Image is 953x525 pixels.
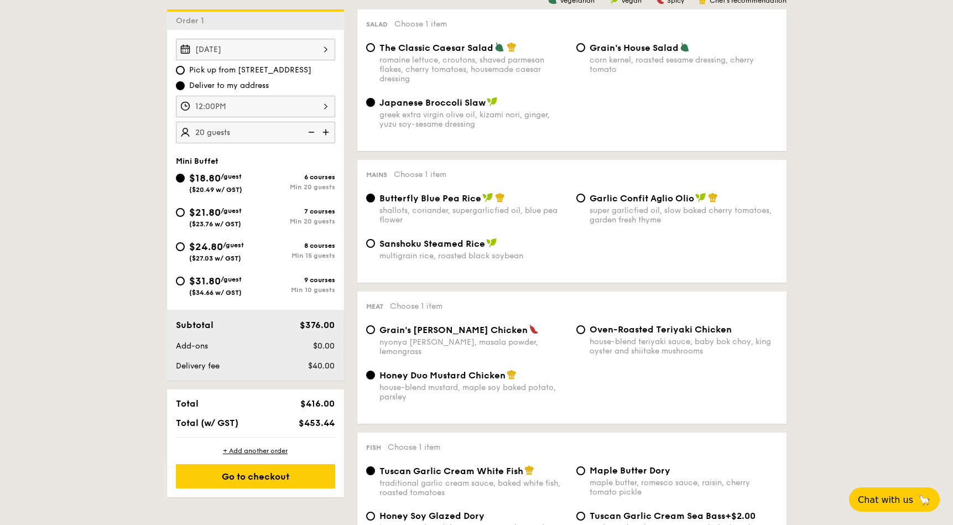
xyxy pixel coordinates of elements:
[256,242,335,249] div: 8 courses
[176,341,208,351] span: Add-ons
[176,418,238,428] span: Total (w/ GST)
[300,398,335,409] span: $416.00
[176,96,335,117] input: Event time
[590,337,778,356] div: house-blend teriyaki sauce, baby bok choy, king oyster and shiitake mushrooms
[256,286,335,294] div: Min 10 guests
[379,55,567,84] div: romaine lettuce, croutons, shaved parmesan flakes, cherry tomatoes, housemade caesar dressing
[176,320,213,330] span: Subtotal
[256,276,335,284] div: 9 courses
[256,207,335,215] div: 7 courses
[576,194,585,202] input: Garlic Confit Aglio Oliosuper garlicfied oil, slow baked cherry tomatoes, garden fresh thyme
[189,220,241,228] span: ($23.76 w/ GST)
[189,206,221,219] span: $21.80
[487,97,498,107] img: icon-vegan.f8ff3823.svg
[379,251,567,261] div: multigrain rice, roasted black soybean
[176,16,209,25] span: Order 1
[576,512,585,521] input: Tuscan Garlic Cream Sea Bass+$2.00traditional garlic cream sauce, baked sea bass, roasted tomato
[299,418,335,428] span: $453.44
[176,464,335,488] div: Go to checkout
[394,170,446,179] span: Choose 1 item
[379,110,567,129] div: greek extra virgin olive oil, kizami nori, ginger, yuzu soy-sesame dressing
[366,20,388,28] span: Salad
[366,171,387,179] span: Mains
[189,186,242,194] span: ($20.49 w/ GST)
[366,194,375,202] input: Butterfly Blue Pea Riceshallots, coriander, supergarlicfied oil, blue pea flower
[176,446,335,455] div: + Add another order
[486,238,497,248] img: icon-vegan.f8ff3823.svg
[256,252,335,259] div: Min 15 guests
[379,97,486,108] span: Japanese Broccoli Slaw
[379,193,481,204] span: Butterfly Blue Pea Rice
[221,276,242,283] span: /guest
[576,466,585,475] input: Maple Butter Dorymaple butter, romesco sauce, raisin, cherry tomato pickle
[379,43,493,53] span: The Classic Caesar Salad
[176,122,335,143] input: Number of guests
[379,383,567,402] div: house-blend mustard, maple soy baked potato, parsley
[189,172,221,184] span: $18.80
[366,444,381,451] span: Fish
[507,370,517,380] img: icon-chef-hat.a58ddaea.svg
[379,511,485,521] span: Honey Soy Glazed Dory
[590,193,694,204] span: Garlic Confit Aglio Olio
[388,443,440,452] span: Choose 1 item
[576,325,585,334] input: Oven-Roasted Teriyaki Chickenhouse-blend teriyaki sauce, baby bok choy, king oyster and shiitake ...
[176,361,220,371] span: Delivery fee
[494,42,504,52] img: icon-vegetarian.fe4039eb.svg
[300,320,335,330] span: $376.00
[189,65,311,76] span: Pick up from [STREET_ADDRESS]
[256,173,335,181] div: 6 courses
[366,303,383,310] span: Meat
[302,122,319,143] img: icon-reduce.1d2dbef1.svg
[366,239,375,248] input: Sanshoku Steamed Ricemultigrain rice, roasted black soybean
[379,238,485,249] span: Sanshoku Steamed Rice
[849,487,940,512] button: Chat with us🦙
[379,325,528,335] span: Grain's [PERSON_NAME] Chicken
[189,289,242,297] span: ($34.66 w/ GST)
[590,478,778,497] div: maple butter, romesco sauce, raisin, cherry tomato pickle
[366,512,375,521] input: Honey Soy Glazed Doryhoney soy glazed dory, carrot, zucchini and onion
[366,325,375,334] input: Grain's [PERSON_NAME] Chickennyonya [PERSON_NAME], masala powder, lemongrass
[379,370,506,381] span: Honey Duo Mustard Chicken
[366,466,375,475] input: Tuscan Garlic Cream White Fishtraditional garlic cream sauce, baked white fish, roasted tomatoes
[482,193,493,202] img: icon-vegan.f8ff3823.svg
[223,241,244,249] span: /guest
[590,511,725,521] span: Tuscan Garlic Cream Sea Bass
[590,55,778,74] div: corn kernel, roasted sesame dressing, cherry tomato
[590,465,670,476] span: Maple Butter Dory
[366,43,375,52] input: The Classic Caesar Saladromaine lettuce, croutons, shaved parmesan flakes, cherry tomatoes, house...
[529,324,539,334] img: icon-spicy.37a8142b.svg
[319,122,335,143] img: icon-add.58712e84.svg
[176,174,185,183] input: $18.80/guest($20.49 w/ GST)6 coursesMin 20 guests
[176,157,218,166] span: Mini Buffet
[256,217,335,225] div: Min 20 guests
[390,302,442,311] span: Choose 1 item
[394,19,447,29] span: Choose 1 item
[590,206,778,225] div: super garlicfied oil, slow baked cherry tomatoes, garden fresh thyme
[176,66,185,75] input: Pick up from [STREET_ADDRESS]
[189,275,221,287] span: $31.80
[524,465,534,475] img: icon-chef-hat.a58ddaea.svg
[366,98,375,107] input: Japanese Broccoli Slawgreek extra virgin olive oil, kizami nori, ginger, yuzu soy-sesame dressing
[590,43,679,53] span: Grain's House Salad
[680,42,690,52] img: icon-vegetarian.fe4039eb.svg
[189,241,223,253] span: $24.80
[176,39,335,60] input: Event date
[708,193,718,202] img: icon-chef-hat.a58ddaea.svg
[189,80,269,91] span: Deliver to my address
[176,208,185,217] input: $21.80/guest($23.76 w/ GST)7 coursesMin 20 guests
[858,495,913,505] span: Chat with us
[725,511,756,521] span: +$2.00
[918,493,931,506] span: 🦙
[176,277,185,285] input: $31.80/guest($34.66 w/ GST)9 coursesMin 10 guests
[495,193,505,202] img: icon-chef-hat.a58ddaea.svg
[256,183,335,191] div: Min 20 guests
[379,206,567,225] div: shallots, coriander, supergarlicfied oil, blue pea flower
[176,242,185,251] input: $24.80/guest($27.03 w/ GST)8 coursesMin 15 guests
[507,42,517,52] img: icon-chef-hat.a58ddaea.svg
[366,371,375,380] input: Honey Duo Mustard Chickenhouse-blend mustard, maple soy baked potato, parsley
[379,479,567,497] div: traditional garlic cream sauce, baked white fish, roasted tomatoes
[590,324,732,335] span: Oven-Roasted Teriyaki Chicken
[379,466,523,476] span: Tuscan Garlic Cream White Fish
[176,81,185,90] input: Deliver to my address
[576,43,585,52] input: Grain's House Saladcorn kernel, roasted sesame dressing, cherry tomato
